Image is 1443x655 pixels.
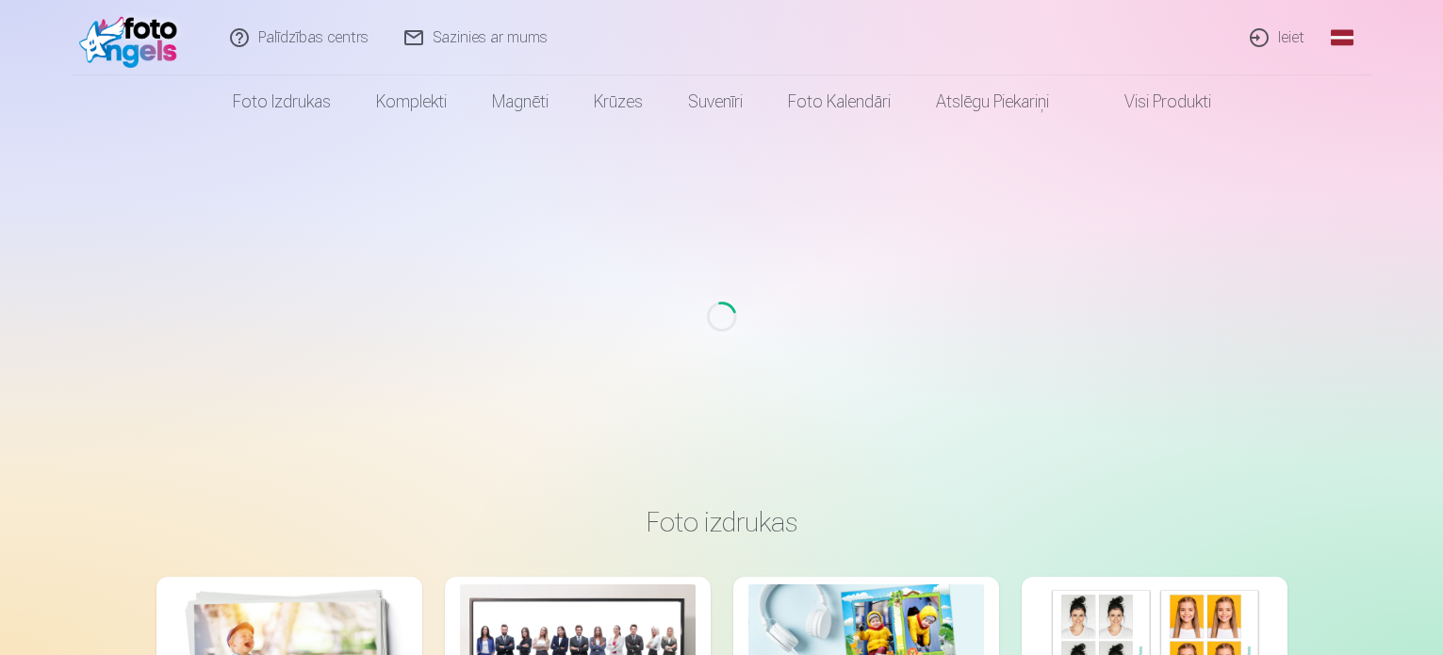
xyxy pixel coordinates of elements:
[79,8,188,68] img: /fa1
[571,75,665,128] a: Krūzes
[353,75,469,128] a: Komplekti
[765,75,913,128] a: Foto kalendāri
[913,75,1072,128] a: Atslēgu piekariņi
[665,75,765,128] a: Suvenīri
[469,75,571,128] a: Magnēti
[172,505,1272,539] h3: Foto izdrukas
[1072,75,1234,128] a: Visi produkti
[210,75,353,128] a: Foto izdrukas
